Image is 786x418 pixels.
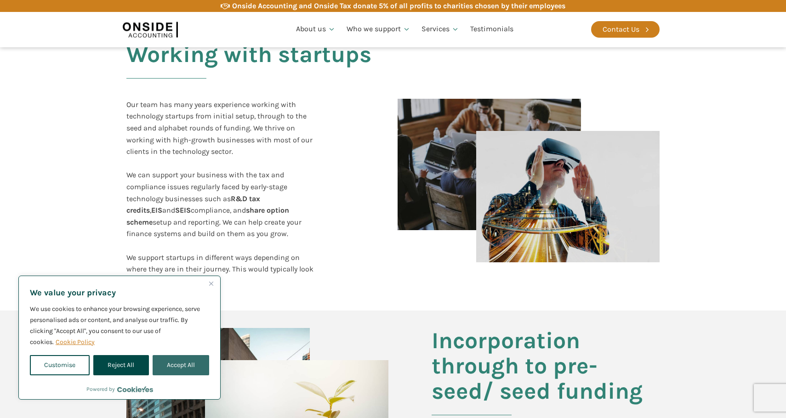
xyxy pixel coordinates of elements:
[126,42,660,90] h2: Working with startups
[341,14,416,45] a: Who we support
[153,355,209,375] button: Accept All
[151,206,162,215] b: EIS
[30,287,209,298] p: We value your privacy
[175,206,191,215] b: SEIS
[86,384,153,394] div: Powered by
[123,19,178,40] img: Onside Accounting
[465,14,519,45] a: Testimonials
[205,278,216,289] button: Close
[30,355,90,375] button: Customise
[117,386,153,392] a: Visit CookieYes website
[416,14,465,45] a: Services
[209,282,213,286] img: Close
[603,23,639,35] div: Contact Us
[591,21,660,38] a: Contact Us
[55,338,95,346] a: Cookie Policy
[290,14,341,45] a: About us
[126,206,289,226] b: share option scheme
[93,355,148,375] button: Reject All
[126,99,318,287] div: Our team has many years experience working with technology startups from initial setup, through t...
[30,304,209,348] p: We use cookies to enhance your browsing experience, serve personalised ads or content, and analys...
[18,276,221,400] div: We value your privacy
